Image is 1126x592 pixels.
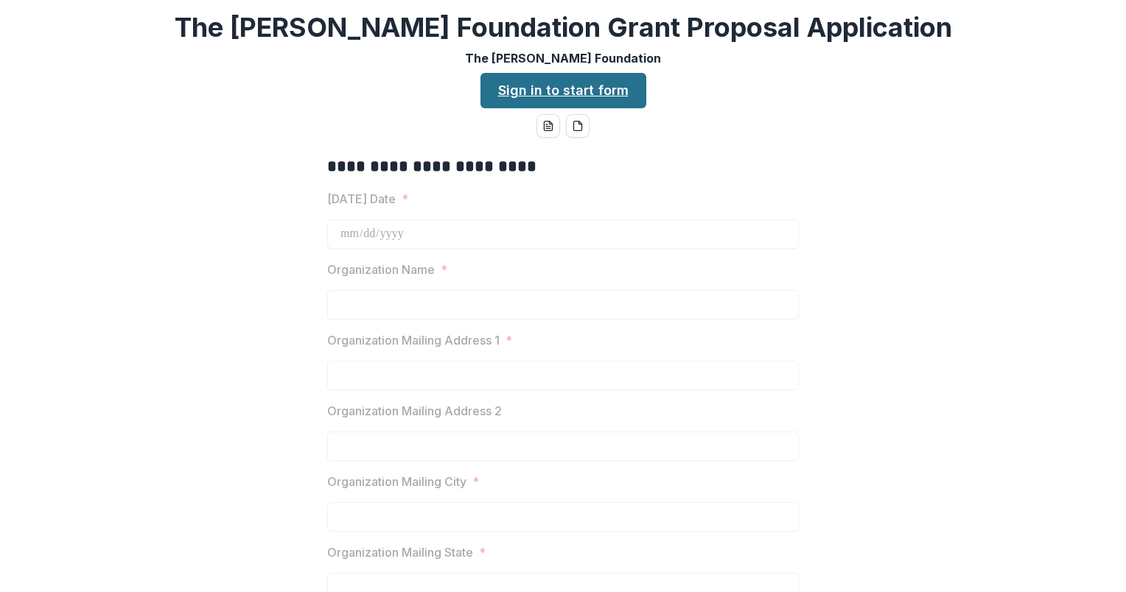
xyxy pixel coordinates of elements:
button: word-download [536,114,560,138]
p: Organization Mailing City [327,473,466,490]
p: [DATE] Date [327,190,396,208]
p: The [PERSON_NAME] Foundation [465,49,661,67]
p: Organization Mailing State [327,543,473,561]
p: Organization Mailing Address 1 [327,331,500,349]
h2: The [PERSON_NAME] Foundation Grant Proposal Application [175,12,952,43]
a: Sign in to start form [480,73,646,108]
p: Organization Mailing Address 2 [327,402,502,420]
button: pdf-download [566,114,590,138]
p: Organization Name [327,261,435,278]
